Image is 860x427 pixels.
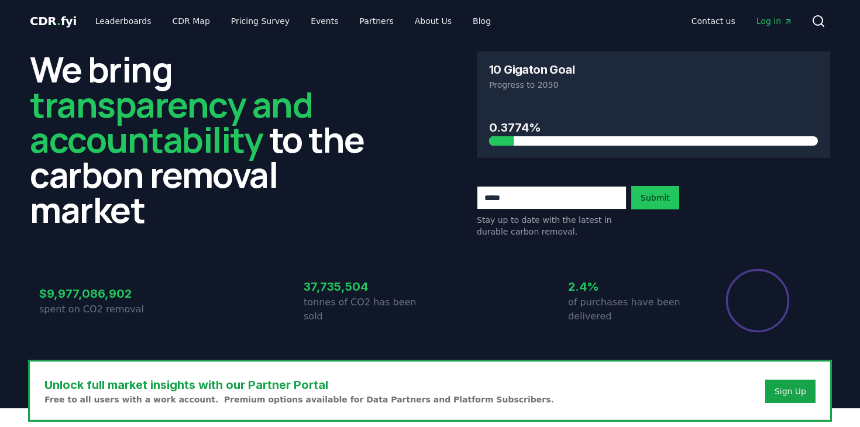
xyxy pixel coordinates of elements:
a: CDR Map [163,11,219,32]
span: CDR fyi [30,14,77,28]
h3: $9,977,086,902 [39,285,166,302]
p: Free to all users with a work account. Premium options available for Data Partners and Platform S... [44,394,554,405]
h2: We bring to the carbon removal market [30,51,383,227]
a: About Us [405,11,461,32]
a: Partners [350,11,403,32]
p: Progress to 2050 [489,79,818,91]
a: Blog [463,11,500,32]
a: CDR.fyi [30,13,77,29]
div: Percentage of sales delivered [725,268,790,333]
span: transparency and accountability [30,80,312,163]
a: Sign Up [775,385,806,397]
nav: Main [682,11,802,32]
h3: 0.3774% [489,119,818,136]
a: Log in [747,11,802,32]
p: Stay up to date with the latest in durable carbon removal. [477,214,627,237]
nav: Main [86,11,500,32]
p: tonnes of CO2 has been sold [304,295,430,323]
span: . [57,14,61,28]
a: Pricing Survey [222,11,299,32]
h3: 10 Gigaton Goal [489,64,575,75]
p: of purchases have been delivered [568,295,694,323]
h3: 2.4% [568,278,694,295]
a: Leaderboards [86,11,161,32]
p: spent on CO2 removal [39,302,166,316]
h3: 37,735,504 [304,278,430,295]
span: Log in [756,15,793,27]
button: Sign Up [765,380,816,403]
a: Contact us [682,11,745,32]
a: Events [301,11,348,32]
button: Submit [631,186,679,209]
h3: Unlock full market insights with our Partner Portal [44,376,554,394]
